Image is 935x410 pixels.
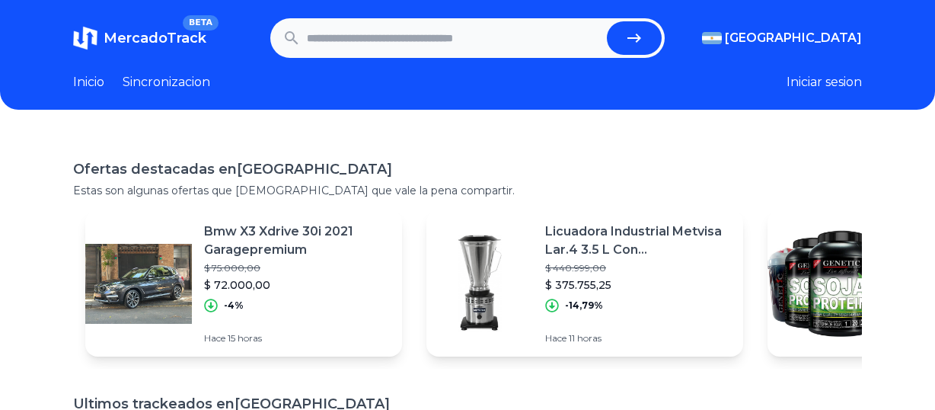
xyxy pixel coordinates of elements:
[767,230,874,337] img: Featured image
[204,223,390,259] p: Bmw X3 Xdrive 30i 2021 Garagepremium
[123,73,210,91] a: Sincronizacion
[426,210,743,357] a: Featured imageLicuadora Industrial Metvisa Lar.4 3.5 L Con [PERSON_NAME] Inoxidable 220v$ 440.999...
[545,223,731,259] p: Licuadora Industrial Metvisa Lar.4 3.5 L Con [PERSON_NAME] Inoxidable 220v
[204,277,390,293] p: $ 72.000,00
[73,26,97,50] img: MercadoTrack
[73,159,862,180] h1: Ofertas destacadas en [GEOGRAPHIC_DATA]
[426,230,533,337] img: Featured image
[204,262,390,274] p: $ 75.000,00
[85,230,192,337] img: Featured image
[787,73,862,91] button: Iniciar sesion
[73,26,206,50] a: MercadoTrackBETA
[545,332,731,344] p: Hace 11 horas
[702,32,722,44] img: Argentina
[73,183,862,198] p: Estas son algunas ofertas que [DEMOGRAPHIC_DATA] que vale la pena compartir.
[85,210,402,357] a: Featured imageBmw X3 Xdrive 30i 2021 Garagepremium$ 75.000,00$ 72.000,00-4%Hace 15 horas
[565,299,603,312] p: -14,79%
[725,29,862,47] span: [GEOGRAPHIC_DATA]
[183,15,219,30] span: BETA
[104,30,206,46] span: MercadoTrack
[702,29,862,47] button: [GEOGRAPHIC_DATA]
[545,277,731,293] p: $ 375.755,25
[224,299,244,312] p: -4%
[73,73,104,91] a: Inicio
[545,262,731,274] p: $ 440.999,00
[204,332,390,344] p: Hace 15 horas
